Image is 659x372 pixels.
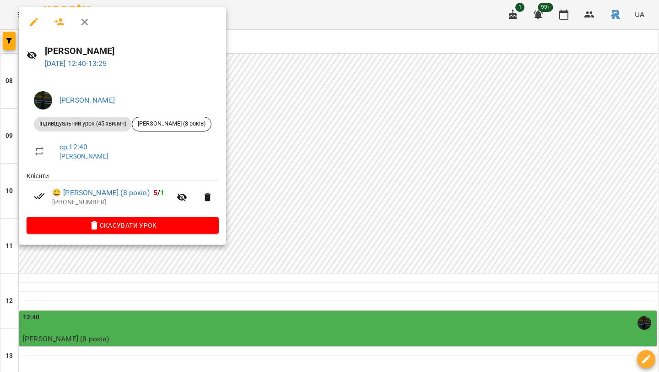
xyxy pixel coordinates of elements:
a: 😀 [PERSON_NAME] (8 років) [52,187,150,198]
button: Скасувати Урок [27,217,219,234]
a: [PERSON_NAME] [59,153,108,160]
b: / [153,188,164,197]
span: [PERSON_NAME] (8 років) [132,120,211,128]
span: Скасувати Урок [34,220,211,231]
h6: [PERSON_NAME] [45,44,219,58]
span: 1 [160,188,164,197]
ul: Клієнти [27,171,219,217]
span: 5 [153,188,157,197]
p: [PHONE_NUMBER] [52,198,171,207]
div: [PERSON_NAME] (8 років) [132,117,211,131]
svg: Візит сплачено [34,191,45,202]
span: Індивідуальний урок (45 хвилин) [34,120,132,128]
a: ср , 12:40 [59,142,87,151]
img: ee19f62eea933ed92d9b7c9b9c0e7472.jpeg [34,91,52,109]
a: [PERSON_NAME] [59,96,115,104]
a: [DATE] 12:40-13:25 [45,59,107,68]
